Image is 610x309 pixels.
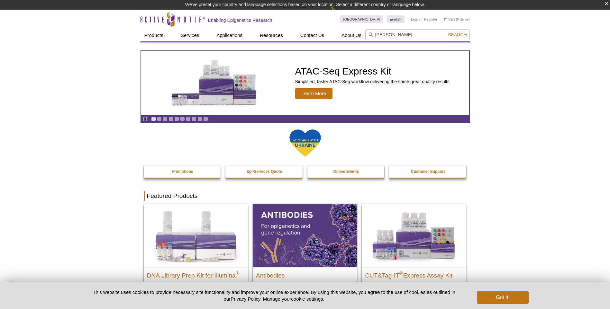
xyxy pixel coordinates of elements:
a: Go to slide 9 [197,117,202,121]
span: Search [448,32,467,37]
button: Search [446,32,469,38]
button: cookie settings [291,296,323,302]
h2: Enabling Epigenetics Research [208,17,272,23]
a: Go to slide 7 [186,117,191,121]
a: Go to slide 10 [203,117,208,121]
img: We Stand With Ukraine [289,129,321,157]
a: Go to slide 3 [163,117,168,121]
strong: Customer Support [411,169,445,174]
a: Epi-Services Quote [225,165,303,178]
strong: Online Events [333,169,359,174]
a: About Us [338,29,365,41]
a: DNA Library Prep Kit for Illumina DNA Library Prep Kit for Illumina® Dual Index NGS Kit for ChIP-... [144,204,248,308]
h2: ATAC-Seq Express Kit [295,66,450,76]
a: Products [141,29,167,41]
a: Promotions [144,165,222,178]
a: Contact Us [296,29,328,41]
a: CUT&Tag-IT® Express Assay Kit CUT&Tag-IT®Express Assay Kit Less variable and higher-throughput ge... [362,204,466,301]
a: Go to slide 4 [168,117,173,121]
a: Toggle autoplay [142,117,147,121]
img: DNA Library Prep Kit for Illumina [144,204,248,267]
article: ATAC-Seq Express Kit [141,51,469,115]
img: ATAC-Seq Express Kit [162,58,268,107]
a: Applications [213,29,246,41]
strong: Epi-Services Quote [247,169,282,174]
h2: Antibodies [256,269,354,279]
a: ATAC-Seq Express Kit ATAC-Seq Express Kit Simplified, faster ATAC-Seq workflow delivering the sam... [141,51,469,115]
li: (0 items) [444,15,470,23]
strong: Promotions [172,169,193,174]
h2: DNA Library Prep Kit for Illumina [147,269,245,279]
a: All Antibodies Antibodies Application-tested antibodies for ChIP, CUT&Tag, and CUT&RUN. [253,204,357,301]
a: Customer Support [389,165,467,178]
a: Cart [444,17,455,22]
img: Change Here [331,5,348,20]
a: Go to slide 8 [192,117,196,121]
li: | [422,15,423,23]
a: Go to slide 6 [180,117,185,121]
p: Simplified, faster ATAC-Seq workflow delivering the same great quality results [295,79,450,84]
a: English [387,15,405,23]
sup: ® [236,270,240,276]
a: Go to slide 5 [174,117,179,121]
h2: CUT&Tag-IT Express Assay Kit [365,269,463,279]
a: Go to slide 2 [157,117,162,121]
h2: Featured Products [144,191,467,201]
p: This website uses cookies to provide necessary site functionality and improve your online experie... [82,289,467,302]
a: Register [424,17,437,22]
a: Resources [256,29,287,41]
input: Keyword, Cat. No. [365,29,470,40]
img: CUT&Tag-IT® Express Assay Kit [362,204,466,267]
img: Your Cart [444,17,447,21]
a: Login [411,17,420,22]
span: Learn More [295,88,333,99]
img: All Antibodies [253,204,357,267]
button: Got it! [477,291,528,304]
a: Services [177,29,203,41]
a: Online Events [307,165,385,178]
a: Privacy Policy [231,296,260,302]
sup: ® [399,270,403,276]
a: Go to slide 1 [151,117,156,121]
a: [GEOGRAPHIC_DATA] [340,15,384,23]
